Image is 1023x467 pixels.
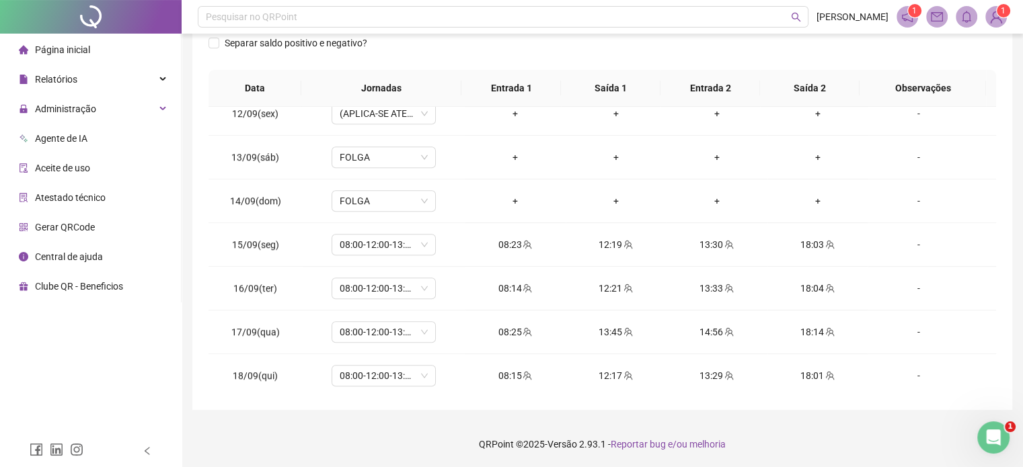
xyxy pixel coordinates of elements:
[209,70,301,107] th: Data
[461,70,561,107] th: Entrada 1
[878,194,958,208] div: -
[1005,421,1016,432] span: 1
[824,284,835,293] span: team
[931,11,943,23] span: mail
[778,150,858,165] div: +
[977,421,1010,454] iframe: Intercom live chat
[622,371,633,380] span: team
[611,439,726,450] span: Reportar bug e/ou melhoria
[817,9,888,24] span: [PERSON_NAME]
[476,106,555,121] div: +
[723,240,734,249] span: team
[35,163,90,173] span: Aceite de uso
[35,103,96,114] span: Administração
[230,196,281,206] span: 14/09(dom)
[778,368,858,383] div: 18:01
[219,36,373,50] span: Separar saldo positivo e negativo?
[878,106,958,121] div: -
[878,281,958,296] div: -
[576,194,656,208] div: +
[19,193,28,202] span: solution
[576,106,656,121] div: +
[30,443,43,456] span: facebook
[340,278,428,298] span: 08:00-12:00-13:12-18:00
[301,70,461,107] th: Jornadas
[677,194,757,208] div: +
[901,11,913,23] span: notification
[476,150,555,165] div: +
[19,75,28,84] span: file
[231,152,279,163] span: 13/09(sáb)
[576,150,656,165] div: +
[778,106,858,121] div: +
[233,283,277,294] span: 16/09(ter)
[232,239,279,250] span: 15/09(seg)
[878,237,958,252] div: -
[547,439,577,450] span: Versão
[824,327,835,337] span: team
[677,281,757,296] div: 13:33
[476,237,555,252] div: 08:23
[476,194,555,208] div: +
[878,368,958,383] div: -
[340,103,428,124] span: (APLICA-SE ATESTADO)
[677,368,757,383] div: 13:29
[476,368,555,383] div: 08:15
[723,371,734,380] span: team
[723,284,734,293] span: team
[912,6,917,15] span: 1
[576,237,656,252] div: 12:19
[723,327,734,337] span: team
[677,106,757,121] div: +
[340,366,428,386] span: 08:00-12:00-13:12-18:00
[340,322,428,342] span: 08:00-12:00-13:12-18:00
[143,446,152,456] span: left
[340,235,428,255] span: 08:00-12:00-13:12-18:00
[778,281,858,296] div: 18:04
[35,281,123,292] span: Clube QR - Beneficios
[476,325,555,339] div: 08:25
[340,147,428,167] span: FOLGA
[760,70,860,107] th: Saída 2
[19,222,28,232] span: qrcode
[878,325,958,339] div: -
[622,284,633,293] span: team
[908,4,921,17] sup: 1
[19,252,28,261] span: info-circle
[233,370,278,381] span: 18/09(qui)
[677,150,757,165] div: +
[35,74,77,85] span: Relatórios
[778,325,858,339] div: 18:14
[778,194,858,208] div: +
[521,327,532,337] span: team
[521,284,532,293] span: team
[19,45,28,54] span: home
[677,325,757,339] div: 14:56
[521,240,532,249] span: team
[824,371,835,380] span: team
[778,237,858,252] div: 18:03
[576,368,656,383] div: 12:17
[677,237,757,252] div: 13:30
[986,7,1006,27] img: 87461
[576,281,656,296] div: 12:21
[622,327,633,337] span: team
[35,192,106,203] span: Atestado técnico
[561,70,660,107] th: Saída 1
[878,150,958,165] div: -
[824,240,835,249] span: team
[870,81,975,95] span: Observações
[70,443,83,456] span: instagram
[521,371,532,380] span: team
[1001,6,1006,15] span: 1
[622,240,633,249] span: team
[19,104,28,114] span: lock
[19,282,28,291] span: gift
[860,70,986,107] th: Observações
[231,327,280,337] span: 17/09(qua)
[50,443,63,456] span: linkedin
[35,251,103,262] span: Central de ajuda
[35,222,95,232] span: Gerar QRCode
[660,70,760,107] th: Entrada 2
[476,281,555,296] div: 08:14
